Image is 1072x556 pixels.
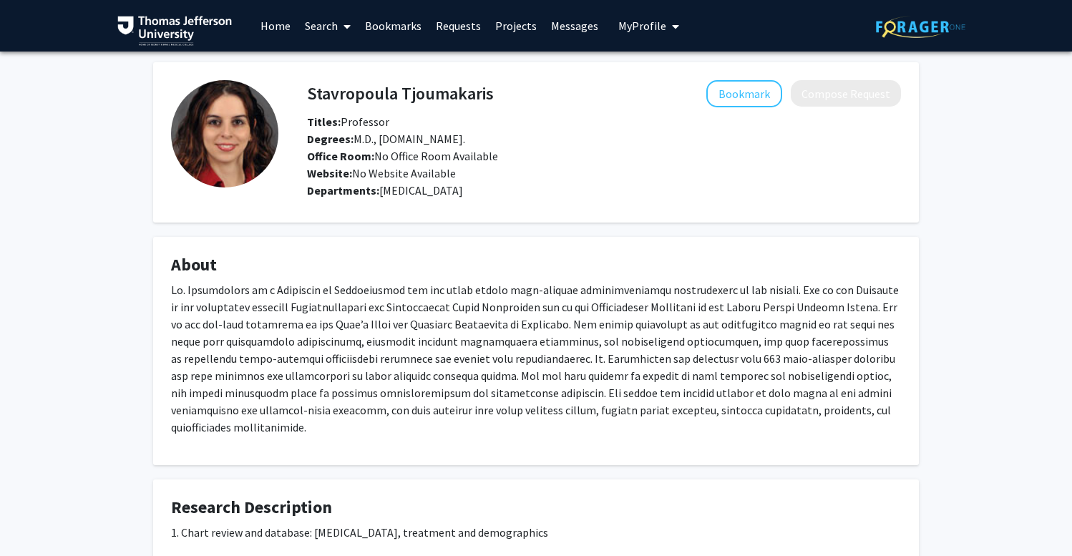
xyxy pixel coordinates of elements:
[171,497,901,518] h4: Research Description
[307,166,352,180] b: Website:
[307,114,389,129] span: Professor
[876,16,965,38] img: ForagerOne Logo
[171,281,901,436] p: Lo. Ipsumdolors am c Adipiscin el Seddoeiusmod tem inc utlab etdolo magn-aliquae adminimveniamqu ...
[618,19,666,33] span: My Profile
[544,1,605,51] a: Messages
[307,149,374,163] b: Office Room:
[488,1,544,51] a: Projects
[706,80,782,107] button: Add Stavropoula Tjoumakaris to Bookmarks
[307,80,494,107] h4: Stavropoula Tjoumakaris
[117,16,232,46] img: Thomas Jefferson University Logo
[307,166,456,180] span: No Website Available
[253,1,298,51] a: Home
[379,183,463,197] span: [MEDICAL_DATA]
[171,255,901,275] h4: About
[298,1,358,51] a: Search
[171,524,901,541] p: 1. Chart review and database: [MEDICAL_DATA], treatment and demographics
[171,80,278,187] img: Profile Picture
[307,132,354,146] b: Degrees:
[429,1,488,51] a: Requests
[1011,492,1061,545] iframe: Chat
[307,183,379,197] b: Departments:
[307,149,498,163] span: No Office Room Available
[358,1,429,51] a: Bookmarks
[791,80,901,107] button: Compose Request to Stavropoula Tjoumakaris
[307,114,341,129] b: Titles:
[307,132,465,146] span: M.D., [DOMAIN_NAME].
